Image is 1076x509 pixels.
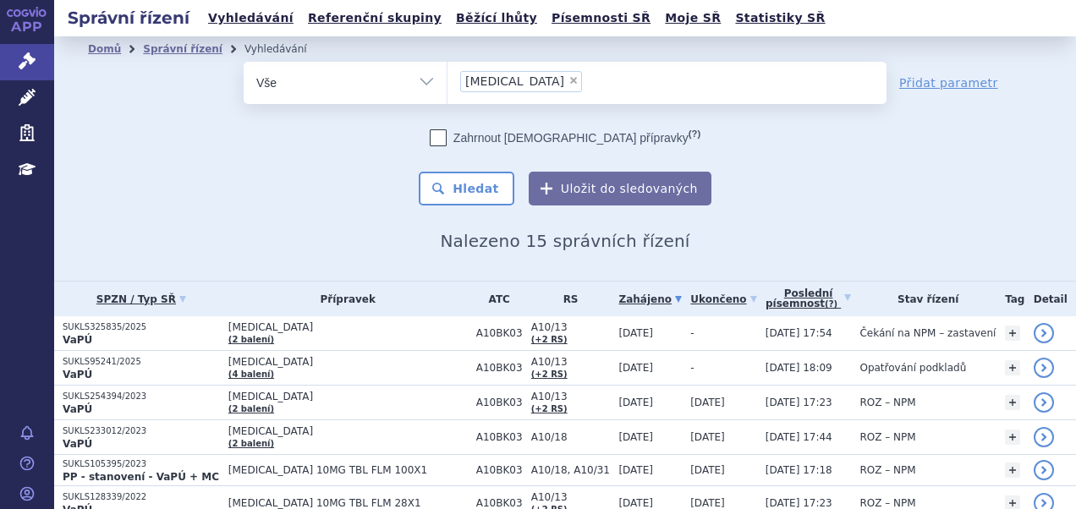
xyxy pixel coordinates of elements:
[228,356,468,368] span: [MEDICAL_DATA]
[546,7,656,30] a: Písemnosti SŘ
[1025,282,1076,316] th: Detail
[859,362,966,374] span: Opatřování podkladů
[476,497,523,509] span: A10BK03
[476,431,523,443] span: A10BK03
[618,287,682,311] a: Zahájeno
[766,282,852,316] a: Poslednípísemnost(?)
[63,403,92,415] strong: VaPÚ
[63,334,92,346] strong: VaPÚ
[529,172,711,205] button: Uložit do sledovaných
[476,327,523,339] span: A10BK03
[1005,326,1020,341] a: +
[1034,427,1054,447] a: detail
[63,369,92,380] strong: VaPÚ
[690,327,694,339] span: -
[1034,460,1054,480] a: detail
[531,369,568,379] a: (+2 RS)
[476,362,523,374] span: A10BK03
[63,458,220,470] p: SUKLS105395/2023
[476,397,523,408] span: A10BK03
[63,471,219,483] strong: PP - stanovení - VaPÚ + MC
[851,282,996,316] th: Stav řízení
[766,431,832,443] span: [DATE] 17:44
[899,74,998,91] a: Přidat parametr
[859,397,915,408] span: ROZ – NPM
[303,7,447,30] a: Referenční skupiny
[244,36,329,62] li: Vyhledávání
[531,404,568,413] a: (+2 RS)
[531,464,611,476] span: A10/18, A10/31
[531,321,611,333] span: A10/13
[1005,430,1020,445] a: +
[825,299,837,309] abbr: (?)
[228,464,468,476] span: [MEDICAL_DATA] 10MG TBL FLM 100X1
[690,397,725,408] span: [DATE]
[63,321,220,333] p: SUKLS325835/2025
[690,431,725,443] span: [DATE]
[419,172,514,205] button: Hledat
[766,397,832,408] span: [DATE] 17:23
[1034,358,1054,378] a: detail
[568,75,579,85] span: ×
[531,356,611,368] span: A10/13
[531,491,611,503] span: A10/13
[54,6,203,30] h2: Správní řízení
[465,75,564,87] span: [MEDICAL_DATA]
[1034,323,1054,343] a: detail
[476,464,523,476] span: A10BK03
[228,335,274,344] a: (2 balení)
[859,431,915,443] span: ROZ – NPM
[228,497,468,509] span: [MEDICAL_DATA] 10MG TBL FLM 28X1
[690,497,725,509] span: [DATE]
[63,356,220,368] p: SUKLS95241/2025
[220,282,468,316] th: Přípravek
[766,464,832,476] span: [DATE] 17:18
[523,282,611,316] th: RS
[228,404,274,413] a: (2 balení)
[228,321,468,333] span: [MEDICAL_DATA]
[689,129,700,140] abbr: (?)
[690,287,757,311] a: Ukončeno
[63,425,220,437] p: SUKLS233012/2023
[63,287,220,311] a: SPZN / Typ SŘ
[1005,360,1020,375] a: +
[587,70,596,91] input: [MEDICAL_DATA]
[996,282,1024,316] th: Tag
[766,327,832,339] span: [DATE] 17:54
[1005,395,1020,410] a: +
[766,362,832,374] span: [DATE] 18:09
[143,43,222,55] a: Správní řízení
[618,431,653,443] span: [DATE]
[88,43,121,55] a: Domů
[859,464,915,476] span: ROZ – NPM
[618,327,653,339] span: [DATE]
[690,464,725,476] span: [DATE]
[440,231,689,251] span: Nalezeno 15 správních řízení
[430,129,700,146] label: Zahrnout [DEMOGRAPHIC_DATA] přípravky
[618,397,653,408] span: [DATE]
[228,425,468,437] span: [MEDICAL_DATA]
[203,7,299,30] a: Vyhledávání
[618,497,653,509] span: [DATE]
[531,431,611,443] span: A10/18
[63,391,220,402] p: SUKLS254394/2023
[660,7,726,30] a: Moje SŘ
[766,497,832,509] span: [DATE] 17:23
[228,439,274,448] a: (2 balení)
[228,369,274,379] a: (4 balení)
[690,362,694,374] span: -
[468,282,523,316] th: ATC
[730,7,830,30] a: Statistiky SŘ
[1005,462,1020,478] a: +
[228,391,468,402] span: [MEDICAL_DATA]
[859,497,915,509] span: ROZ – NPM
[618,464,653,476] span: [DATE]
[63,438,92,450] strong: VaPÚ
[63,491,220,503] p: SUKLS128339/2022
[451,7,542,30] a: Běžící lhůty
[531,335,568,344] a: (+2 RS)
[618,362,653,374] span: [DATE]
[1034,392,1054,413] a: detail
[531,391,611,402] span: A10/13
[859,327,996,339] span: Čekání na NPM – zastavení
